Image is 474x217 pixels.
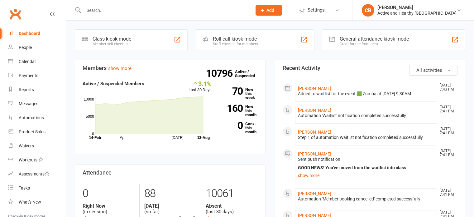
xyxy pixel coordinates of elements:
[19,129,45,134] div: Product Sales
[144,203,196,215] div: (so far)
[19,73,38,78] div: Payments
[8,167,66,181] a: Assessments
[83,81,144,86] strong: Active / Suspended Members
[19,185,30,190] div: Tasks
[416,67,442,73] span: All activities
[8,195,66,209] a: What's New
[8,41,66,55] a: People
[298,151,331,156] a: [PERSON_NAME]
[298,135,434,140] div: Step 1 of automation Waitlist notification completed successfully
[437,127,457,135] time: [DATE] 7:41 PM
[221,121,243,130] strong: 0
[213,36,258,42] div: Roll call kiosk mode
[19,157,37,162] div: Workouts
[377,10,457,16] div: Active and Healthy [GEOGRAPHIC_DATA]
[437,189,457,197] time: [DATE] 7:41 PM
[19,143,34,148] div: Waivers
[19,31,40,36] div: Dashboard
[93,42,131,46] div: Member self check-in
[19,45,32,50] div: People
[437,83,457,91] time: [DATE] 7:43 PM
[8,55,66,69] a: Calendar
[213,42,258,46] div: Staff check-in for members
[298,113,434,118] div: Automation 'Waitlist notification' completed successfully
[409,65,457,76] button: All activities
[8,27,66,41] a: Dashboard
[19,115,44,120] div: Automations
[8,111,66,125] a: Automations
[362,4,374,17] div: CB
[7,6,23,22] a: Clubworx
[83,184,135,203] div: 0
[8,125,66,139] a: Product Sales
[19,59,36,64] div: Calendar
[8,153,66,167] a: Workouts
[8,83,66,97] a: Reports
[298,108,331,113] a: [PERSON_NAME]
[19,200,41,205] div: What's New
[221,122,258,134] a: 0Canx. this month
[93,36,131,42] div: Class kiosk mode
[298,191,331,196] a: [PERSON_NAME]
[298,130,331,135] a: [PERSON_NAME]
[206,184,257,203] div: 10061
[235,65,262,82] a: 10796Active / Suspended
[83,170,258,176] h3: Attendance
[221,86,243,96] strong: 70
[8,181,66,195] a: Tasks
[298,157,340,162] span: Sent push notification
[377,5,457,10] div: [PERSON_NAME]
[8,69,66,83] a: Payments
[83,65,258,71] h3: Members
[83,203,135,215] div: (in session)
[8,97,66,111] a: Messages
[189,80,212,87] div: 3.1%
[82,6,247,15] input: Search...
[298,196,434,202] div: Automation 'Member booking cancelled' completed successfully
[206,69,235,78] strong: 10796
[19,101,38,106] div: Messages
[19,171,50,176] div: Assessments
[437,105,457,113] time: [DATE] 7:41 PM
[189,80,212,93] div: Last 30 Days
[266,8,274,13] span: Add
[256,5,282,16] button: Add
[206,203,257,209] strong: Absent
[283,65,458,71] h3: Recent Activity
[144,184,196,203] div: 88
[298,165,434,170] div: GOOD NEWS! You've moved from the waitlist into class
[340,42,409,46] div: Great for the front desk
[298,171,434,180] a: show more
[83,203,135,209] strong: Right Now
[206,203,257,215] div: (last 30 days)
[19,87,34,92] div: Reports
[221,105,258,117] a: 160New this month
[221,87,258,100] a: 70New this week
[144,203,196,209] strong: [DATE]
[298,86,331,91] a: [PERSON_NAME]
[108,66,132,71] a: show more
[340,36,409,42] div: General attendance kiosk mode
[298,91,434,96] div: Added to waitlist for the event 🟩 Zumba at [DATE] 9:30AM
[8,139,66,153] a: Waivers
[221,104,243,113] strong: 160
[437,149,457,157] time: [DATE] 7:41 PM
[308,3,325,17] span: Settings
